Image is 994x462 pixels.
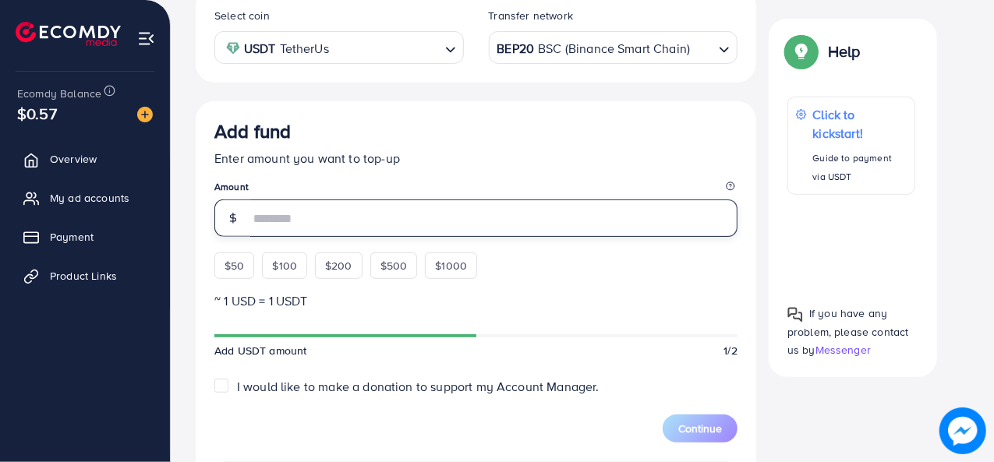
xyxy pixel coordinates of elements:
span: Continue [678,421,722,436]
img: Popup guide [787,37,815,65]
img: logo [16,22,121,46]
a: Product Links [12,260,158,291]
h3: Add fund [214,120,291,143]
img: image [137,107,153,122]
span: My ad accounts [50,190,129,206]
span: $500 [380,258,408,273]
a: Overview [12,143,158,175]
p: Guide to payment via USDT [813,149,907,186]
span: I would like to make a donation to support my Account Manager. [237,378,600,395]
label: Select coin [214,8,270,23]
span: Overview [50,151,97,167]
img: menu [137,30,155,48]
p: Click to kickstart! [813,105,907,143]
label: Transfer network [489,8,574,23]
div: Search for option [489,31,738,63]
input: Search for option [334,36,439,60]
span: Payment [50,229,94,245]
span: Ecomdy Balance [17,86,101,101]
span: Messenger [815,342,871,358]
span: $200 [325,258,352,273]
img: coin [226,41,240,55]
span: $100 [272,258,297,273]
img: image [944,412,982,450]
span: Add USDT amount [214,343,306,358]
div: Search for option [214,31,464,63]
span: $50 [225,258,244,273]
span: If you have any problem, please contact us by [787,305,909,357]
legend: Amount [214,180,738,199]
p: Enter amount you want to top-up [214,149,738,168]
button: Continue [663,414,738,443]
strong: USDT [244,37,276,60]
span: $0.57 [17,102,57,125]
p: ~ 1 USD = 1 USDT [214,291,738,310]
a: My ad accounts [12,182,158,213]
img: Popup guide [787,306,803,322]
span: Product Links [50,268,117,284]
input: Search for option [692,36,713,60]
span: 1/2 [724,343,738,358]
p: Help [828,42,861,61]
span: TetherUs [280,37,329,60]
span: BSC (Binance Smart Chain) [538,37,690,60]
span: $1000 [435,258,467,273]
a: Payment [12,221,158,252]
strong: BEP20 [497,37,535,60]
